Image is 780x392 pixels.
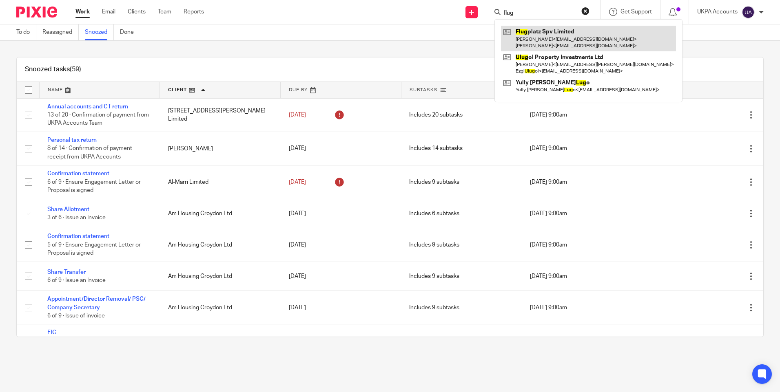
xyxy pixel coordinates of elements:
[47,233,109,239] a: Confirmation statement
[289,112,306,118] span: [DATE]
[160,291,281,324] td: Am Housing Croydon Ltd
[409,146,463,152] span: Includes 14 subtasks
[160,98,281,132] td: [STREET_ADDRESS][PERSON_NAME] Limited
[47,277,106,283] span: 6 of 9 · Issue an Invoice
[47,269,86,275] a: Share Transfer
[289,211,306,216] span: [DATE]
[160,199,281,228] td: Am Housing Croydon Ltd
[581,7,589,15] button: Clear
[620,9,652,15] span: Get Support
[289,146,306,152] span: [DATE]
[184,8,204,16] a: Reports
[160,324,281,358] td: Amr Capital Group Limited
[697,8,738,16] p: UKPA Accounts
[409,273,459,279] span: Includes 9 subtasks
[25,65,81,74] h1: Snoozed tasks
[409,211,459,216] span: Includes 6 subtasks
[160,228,281,262] td: Am Housing Croydon Ltd
[289,305,306,311] span: [DATE]
[409,112,463,118] span: Includes 20 subtasks
[47,215,106,220] span: 3 of 6 · Issue an Invoice
[160,132,281,165] td: [PERSON_NAME]
[42,24,79,40] a: Reassigned
[120,24,140,40] a: Done
[289,273,306,279] span: [DATE]
[47,112,149,126] span: 13 of 20 · Confirmation of payment from UKPA Accounts Team
[47,296,146,310] a: Appointment/Director Removal/ PSC/ Company Secretary
[530,305,567,311] span: [DATE] 9:00am
[47,146,132,160] span: 8 of 14 · Confirmation of payment receipt from UKPA Accounts
[503,10,576,17] input: Search
[530,211,567,216] span: [DATE] 9:00am
[160,165,281,199] td: Al-Marri Limited
[530,242,567,248] span: [DATE] 9:00am
[70,66,81,73] span: (59)
[47,313,105,319] span: 6 of 9 · Issue of invoice
[16,7,57,18] img: Pixie
[530,273,567,279] span: [DATE] 9:00am
[530,112,567,118] span: [DATE] 9:00am
[160,262,281,291] td: Am Housing Croydon Ltd
[47,242,141,256] span: 5 of 9 · Ensure Engagement Letter or Proposal is signed
[530,179,567,185] span: [DATE] 9:00am
[85,24,114,40] a: Snoozed
[742,6,755,19] img: svg%3E
[128,8,146,16] a: Clients
[16,24,36,40] a: To do
[47,207,89,212] a: Share Allotment
[47,330,56,335] a: FIC
[289,242,306,248] span: [DATE]
[47,137,97,143] a: Personal tax return
[409,179,459,185] span: Includes 9 subtasks
[530,146,567,152] span: [DATE] 9:00am
[47,179,141,194] span: 6 of 9 · Ensure Engagement Letter or Proposal is signed
[289,179,306,185] span: [DATE]
[409,305,459,311] span: Includes 9 subtasks
[158,8,171,16] a: Team
[47,104,128,110] a: Annual accounts and CT return
[75,8,90,16] a: Work
[409,242,459,248] span: Includes 9 subtasks
[102,8,115,16] a: Email
[47,171,109,176] a: Confirmation statement
[410,88,438,92] span: Subtasks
